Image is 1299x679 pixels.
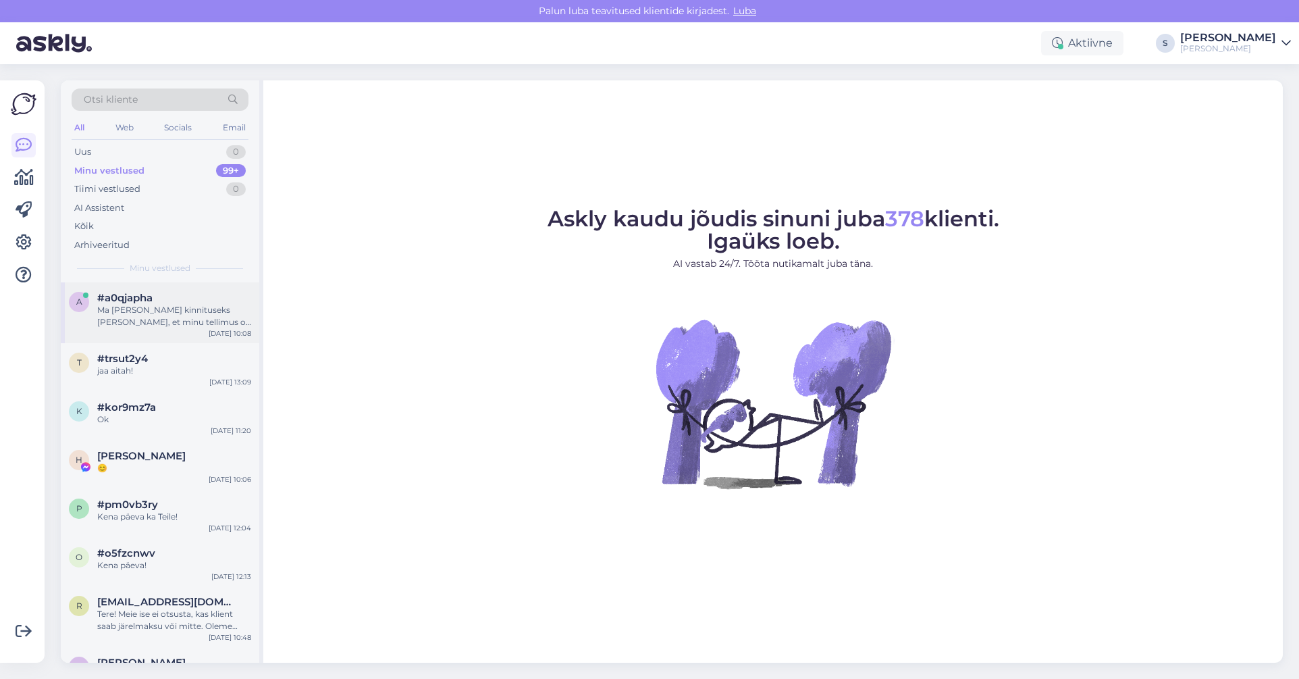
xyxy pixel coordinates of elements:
span: Luba [729,5,760,17]
span: #a0qjapha [97,292,153,304]
img: No Chat active [652,282,895,525]
p: AI vastab 24/7. Tööta nutikamalt juba täna. [548,257,999,271]
span: #pm0vb3ry [97,499,158,511]
div: 0 [226,145,246,159]
span: H [76,455,82,465]
span: Askly kaudu jõudis sinuni juba klienti. Igaüks loeb. [548,205,999,254]
span: Otsi kliente [84,93,138,107]
div: Uus [74,145,91,159]
div: [DATE] 10:06 [209,474,251,484]
div: 0 [226,182,246,196]
div: Tere! Meie ise ei otsusta, kas klient saab järelmaksu või mitte. Oleme juveelitooteid müüv kauplu... [97,608,251,632]
div: [PERSON_NAME] [1180,32,1276,43]
span: rein.lamp@mail.ee [97,596,238,608]
span: 378 [885,205,924,232]
span: #o5fzcnwv [97,547,155,559]
div: Kena päeva! [97,559,251,572]
span: k [76,406,82,416]
div: [DATE] 10:08 [209,328,251,338]
div: jaa aitah! [97,365,251,377]
div: 😊 [97,462,251,474]
a: [PERSON_NAME][PERSON_NAME] [1180,32,1291,54]
span: a [76,297,82,307]
span: #kor9mz7a [97,401,156,413]
span: Minu vestlused [130,262,190,274]
div: Web [113,119,136,136]
div: [DATE] 10:48 [209,632,251,643]
div: [DATE] 12:13 [211,572,251,582]
div: [DATE] 13:09 [209,377,251,387]
div: S [1156,34,1175,53]
span: t [77,357,82,368]
span: M [76,661,83,672]
span: Helen Laaneoja [97,450,186,462]
div: AI Assistent [74,201,124,215]
div: 99+ [216,164,246,178]
span: #trsut2y4 [97,353,148,365]
div: Kõik [74,220,94,233]
div: All [72,119,87,136]
div: Arhiveeritud [74,238,130,252]
span: r [76,601,82,611]
div: [DATE] 12:04 [209,523,251,533]
span: o [76,552,82,562]
div: Ma [PERSON_NAME] kinnituseks [PERSON_NAME], et minu tellimus on kulkerfirmale üle antud, aga ma e... [97,304,251,328]
div: Socials [161,119,194,136]
div: Tiimi vestlused [74,182,140,196]
div: Ok [97,413,251,426]
span: p [76,503,82,513]
span: Mari Leosk [97,657,186,669]
img: Askly Logo [11,91,36,117]
div: Email [220,119,248,136]
div: [DATE] 11:20 [211,426,251,436]
div: [PERSON_NAME] [1180,43,1276,54]
div: Minu vestlused [74,164,144,178]
div: Kena päeva ka Teile! [97,511,251,523]
div: Aktiivne [1041,31,1123,55]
